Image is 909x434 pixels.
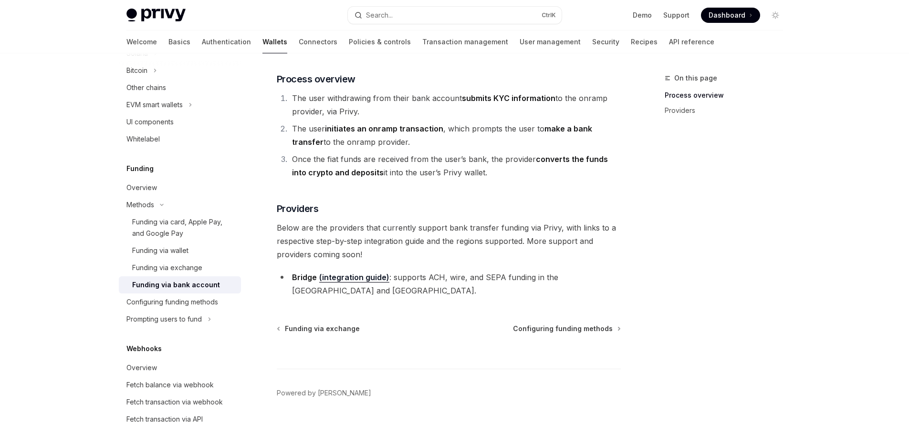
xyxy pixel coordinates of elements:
[168,30,190,53] a: Basics
[126,414,203,425] div: Fetch transaction via API
[126,296,218,308] div: Configuring funding methods
[126,396,223,408] div: Fetch transaction via webhook
[119,376,241,394] a: Fetch balance via webhook
[709,10,745,20] span: Dashboard
[674,72,717,84] span: On this page
[119,276,241,293] a: Funding via bank account
[119,79,241,96] a: Other chains
[520,30,581,53] a: User management
[277,271,621,297] li: : supports ACH, wire, and SEPA funding in the [GEOGRAPHIC_DATA] and [GEOGRAPHIC_DATA].
[132,279,220,291] div: Funding via bank account
[633,10,652,20] a: Demo
[119,311,241,328] button: Toggle Prompting users to fund section
[278,324,360,333] a: Funding via exchange
[126,30,157,53] a: Welcome
[119,259,241,276] a: Funding via exchange
[349,30,411,53] a: Policies & controls
[277,202,319,215] span: Providers
[289,122,621,149] li: The user , which prompts the user to to the onramp provider.
[319,273,389,283] a: (integration guide)
[422,30,508,53] a: Transaction management
[631,30,658,53] a: Recipes
[262,30,287,53] a: Wallets
[325,124,443,133] strong: initiates an onramp transaction
[126,199,154,211] div: Methods
[126,99,183,111] div: EVM smart wallets
[119,411,241,428] a: Fetch transaction via API
[126,182,157,193] div: Overview
[366,10,393,21] div: Search...
[289,91,621,118] li: The user withdrawing from their bank account to the onramp provider, via Privy.
[119,359,241,376] a: Overview
[119,62,241,79] button: Toggle Bitcoin section
[277,72,355,86] span: Process overview
[132,216,235,239] div: Funding via card, Apple Pay, and Google Pay
[119,96,241,113] button: Toggle EVM smart wallets section
[701,8,760,23] a: Dashboard
[119,242,241,259] a: Funding via wallet
[132,245,188,256] div: Funding via wallet
[665,88,791,103] a: Process overview
[126,9,186,22] img: light logo
[119,179,241,196] a: Overview
[126,343,162,354] h5: Webhooks
[513,324,620,333] a: Configuring funding methods
[126,133,160,145] div: Whitelabel
[119,394,241,411] a: Fetch transaction via webhook
[126,362,157,373] div: Overview
[292,273,317,282] strong: Bridge
[126,65,147,76] div: Bitcoin
[768,8,783,23] button: Toggle dark mode
[513,324,613,333] span: Configuring funding methods
[462,93,555,103] strong: submits KYC information
[119,213,241,242] a: Funding via card, Apple Pay, and Google Pay
[119,131,241,148] a: Whitelabel
[285,324,360,333] span: Funding via exchange
[202,30,251,53] a: Authentication
[299,30,337,53] a: Connectors
[592,30,619,53] a: Security
[665,103,791,118] a: Providers
[119,113,241,131] a: UI components
[663,10,690,20] a: Support
[669,30,714,53] a: API reference
[132,262,202,273] div: Funding via exchange
[348,7,562,24] button: Open search
[126,313,202,325] div: Prompting users to fund
[542,11,556,19] span: Ctrl K
[289,152,621,179] li: Once the fiat funds are received from the user’s bank, the provider it into the user’s Privy wallet.
[126,163,154,174] h5: Funding
[119,196,241,213] button: Toggle Methods section
[126,116,174,128] div: UI components
[119,293,241,311] a: Configuring funding methods
[277,388,371,398] a: Powered by [PERSON_NAME]
[126,82,166,93] div: Other chains
[277,221,621,261] span: Below are the providers that currently support bank transfer funding via Privy, with links to a r...
[126,379,214,391] div: Fetch balance via webhook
